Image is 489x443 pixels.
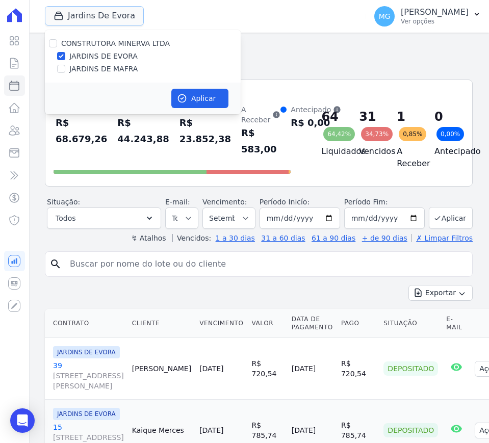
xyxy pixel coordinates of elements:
[47,198,80,206] label: Situação:
[165,198,190,206] label: E-mail:
[361,127,393,141] div: 34,73%
[408,285,473,301] button: Exportar
[291,115,341,131] div: R$ 0,00
[359,145,380,158] h4: Vencidos
[436,127,464,141] div: 0,00%
[56,212,75,224] span: Todos
[288,338,337,400] td: [DATE]
[64,254,468,274] input: Buscar por nome do lote ou do cliente
[45,41,473,59] h2: Parcelas
[199,426,223,434] a: [DATE]
[260,198,310,206] label: Período Inicío:
[128,309,195,338] th: Cliente
[337,338,379,400] td: R$ 720,54
[379,309,442,338] th: Situação
[10,408,35,433] div: Open Intercom Messenger
[131,234,166,242] label: ↯ Atalhos
[434,145,456,158] h4: Antecipado
[171,89,228,108] button: Aplicar
[69,51,138,62] label: JARDINS DE EVORA
[337,309,379,338] th: Pago
[199,364,223,373] a: [DATE]
[323,127,355,141] div: 64,42%
[49,258,62,270] i: search
[291,105,341,115] div: Antecipado
[321,145,343,158] h4: Liquidados
[45,309,128,338] th: Contrato
[117,115,169,147] div: R$ 44.243,88
[241,105,280,125] div: A Receber
[53,371,124,391] span: [STREET_ADDRESS][PERSON_NAME]
[312,234,355,242] a: 61 a 90 dias
[401,17,469,25] p: Ver opções
[216,234,255,242] a: 1 a 30 dias
[53,360,124,391] a: 39[STREET_ADDRESS][PERSON_NAME]
[202,198,247,206] label: Vencimento:
[248,309,288,338] th: Valor
[45,6,144,25] button: Jardins De Evora
[383,361,438,376] div: Depositado
[47,207,161,229] button: Todos
[434,109,456,125] div: 0
[195,309,247,338] th: Vencimento
[399,127,426,141] div: 0,85%
[401,7,469,17] p: [PERSON_NAME]
[429,207,473,229] button: Aplicar
[241,125,280,158] div: R$ 583,00
[61,39,170,47] label: CONSTRUTORA MINERVA LTDA
[69,64,138,74] label: JARDINS DE MAFRA
[397,109,418,125] div: 1
[383,423,438,437] div: Depositado
[179,115,231,147] div: R$ 23.852,38
[248,338,288,400] td: R$ 720,54
[56,115,107,147] div: R$ 68.679,26
[344,197,425,207] label: Período Fim:
[53,408,120,420] span: JARDINS DE EVORA
[362,234,407,242] a: + de 90 dias
[397,145,418,170] h4: A Receber
[359,109,380,125] div: 31
[411,234,473,242] a: ✗ Limpar Filtros
[379,13,391,20] span: MG
[172,234,211,242] label: Vencidos:
[442,309,471,338] th: E-mail
[288,309,337,338] th: Data de Pagamento
[366,2,489,31] button: MG [PERSON_NAME] Ver opções
[53,346,120,358] span: JARDINS DE EVORA
[128,338,195,400] td: [PERSON_NAME]
[261,234,305,242] a: 31 a 60 dias
[321,109,343,125] div: 64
